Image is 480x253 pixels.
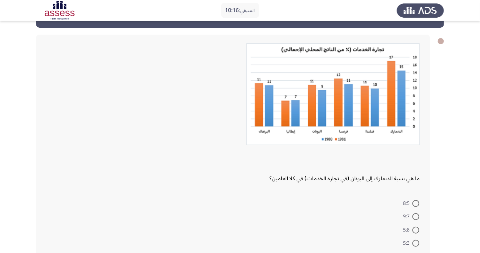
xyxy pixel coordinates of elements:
[225,4,239,16] span: 10:16
[36,1,83,20] img: Assessment logo of ASSESS Focus 4 Module Assessment
[403,239,412,247] span: 5:3
[403,199,412,208] span: 8:5
[397,1,444,20] img: Assess Talent Management logo
[225,6,255,15] p: المتبقي:
[269,173,420,184] span: ما هي نسبة الدنمارك إلى اليونان (في تجارة الخدمات) في كلا العامين؟
[246,43,420,145] img: ZmluYWxfUk5DMzAwM19BUi5wbmcxNjQxMjUyMjU5MzA1.png
[403,226,412,234] span: 5:8
[403,213,412,221] span: 9:7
